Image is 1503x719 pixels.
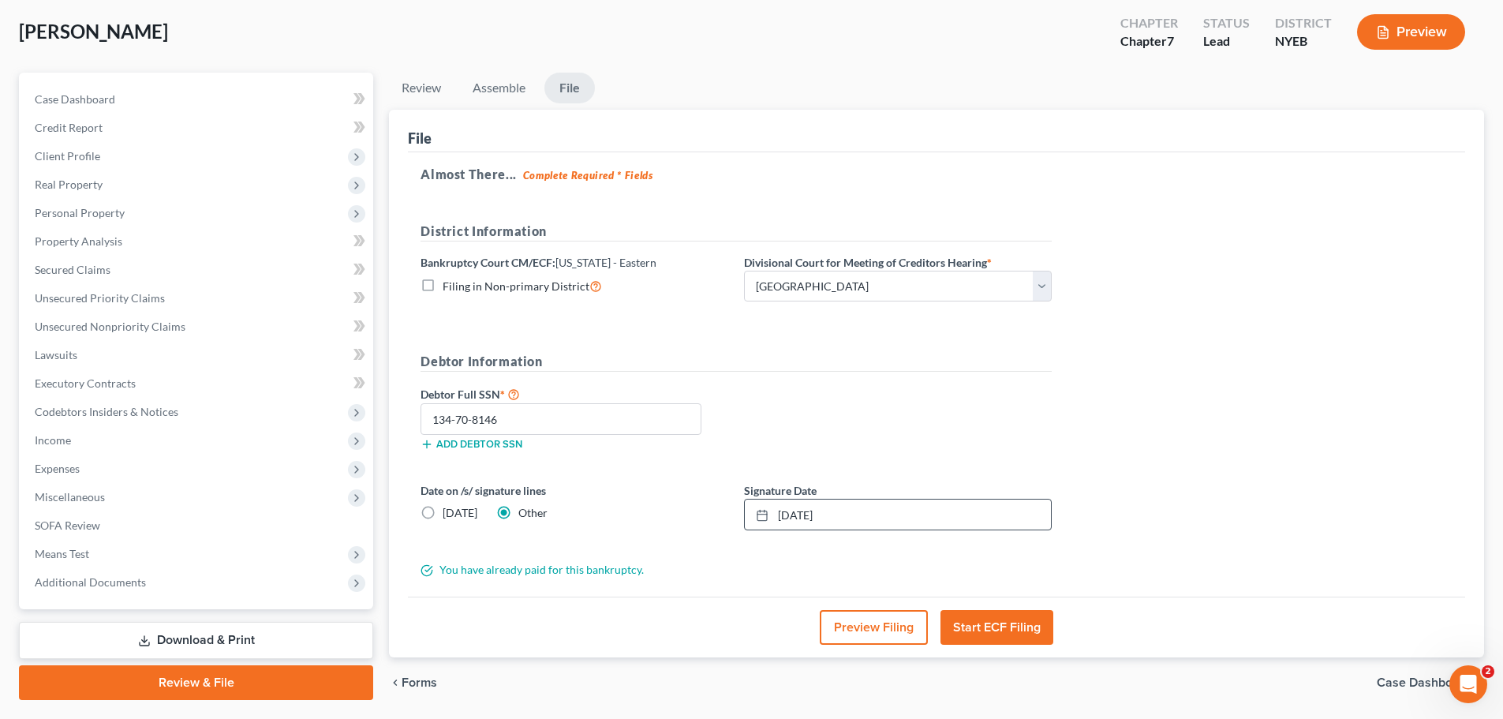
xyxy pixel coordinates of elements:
[544,73,595,103] a: File
[22,313,373,341] a: Unsecured Nonpriority Claims
[19,622,373,659] a: Download & Print
[1120,32,1178,51] div: Chapter
[35,547,89,560] span: Means Test
[35,121,103,134] span: Credit Report
[402,676,437,689] span: Forms
[421,482,728,499] label: Date on /s/ signature lines
[1377,676,1471,689] span: Case Dashboard
[1482,665,1494,678] span: 2
[555,256,656,269] span: [US_STATE] - Eastern
[35,462,80,475] span: Expenses
[389,676,458,689] button: chevron_left Forms
[35,575,146,589] span: Additional Documents
[35,206,125,219] span: Personal Property
[19,665,373,700] a: Review & File
[1167,33,1174,48] span: 7
[460,73,538,103] a: Assemble
[35,263,110,276] span: Secured Claims
[1275,14,1332,32] div: District
[1203,14,1250,32] div: Status
[35,405,178,418] span: Codebtors Insiders & Notices
[421,352,1052,372] h5: Debtor Information
[421,403,701,435] input: XXX-XX-XXXX
[22,256,373,284] a: Secured Claims
[744,254,992,271] label: Divisional Court for Meeting of Creditors Hearing
[413,562,1060,578] div: You have already paid for this bankruptcy.
[421,222,1052,242] h5: District Information
[35,92,115,106] span: Case Dashboard
[443,506,477,519] span: [DATE]
[421,254,656,271] label: Bankruptcy Court CM/ECF:
[35,519,100,532] span: SOFA Review
[35,234,122,248] span: Property Analysis
[744,482,817,499] label: Signature Date
[523,169,653,182] strong: Complete Required * Fields
[35,178,103,191] span: Real Property
[1449,665,1487,703] iframe: Intercom live chat
[421,165,1453,184] h5: Almost There...
[413,384,736,403] label: Debtor Full SSN
[22,284,373,313] a: Unsecured Priority Claims
[1357,14,1465,50] button: Preview
[443,279,589,293] span: Filing in Non-primary District
[35,291,165,305] span: Unsecured Priority Claims
[1275,32,1332,51] div: NYEB
[35,376,136,390] span: Executory Contracts
[518,506,548,519] span: Other
[940,610,1053,645] button: Start ECF Filing
[22,227,373,256] a: Property Analysis
[35,320,185,333] span: Unsecured Nonpriority Claims
[408,129,432,148] div: File
[35,490,105,504] span: Miscellaneous
[22,369,373,398] a: Executory Contracts
[22,114,373,142] a: Credit Report
[35,348,77,361] span: Lawsuits
[421,438,522,451] button: Add debtor SSN
[22,85,373,114] a: Case Dashboard
[745,500,1051,530] a: [DATE]
[35,433,71,447] span: Income
[22,341,373,369] a: Lawsuits
[389,73,454,103] a: Review
[820,610,928,645] button: Preview Filing
[389,676,402,689] i: chevron_left
[1203,32,1250,51] div: Lead
[1120,14,1178,32] div: Chapter
[35,149,100,163] span: Client Profile
[1377,676,1484,689] a: Case Dashboard chevron_right
[19,20,168,43] span: [PERSON_NAME]
[22,511,373,540] a: SOFA Review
